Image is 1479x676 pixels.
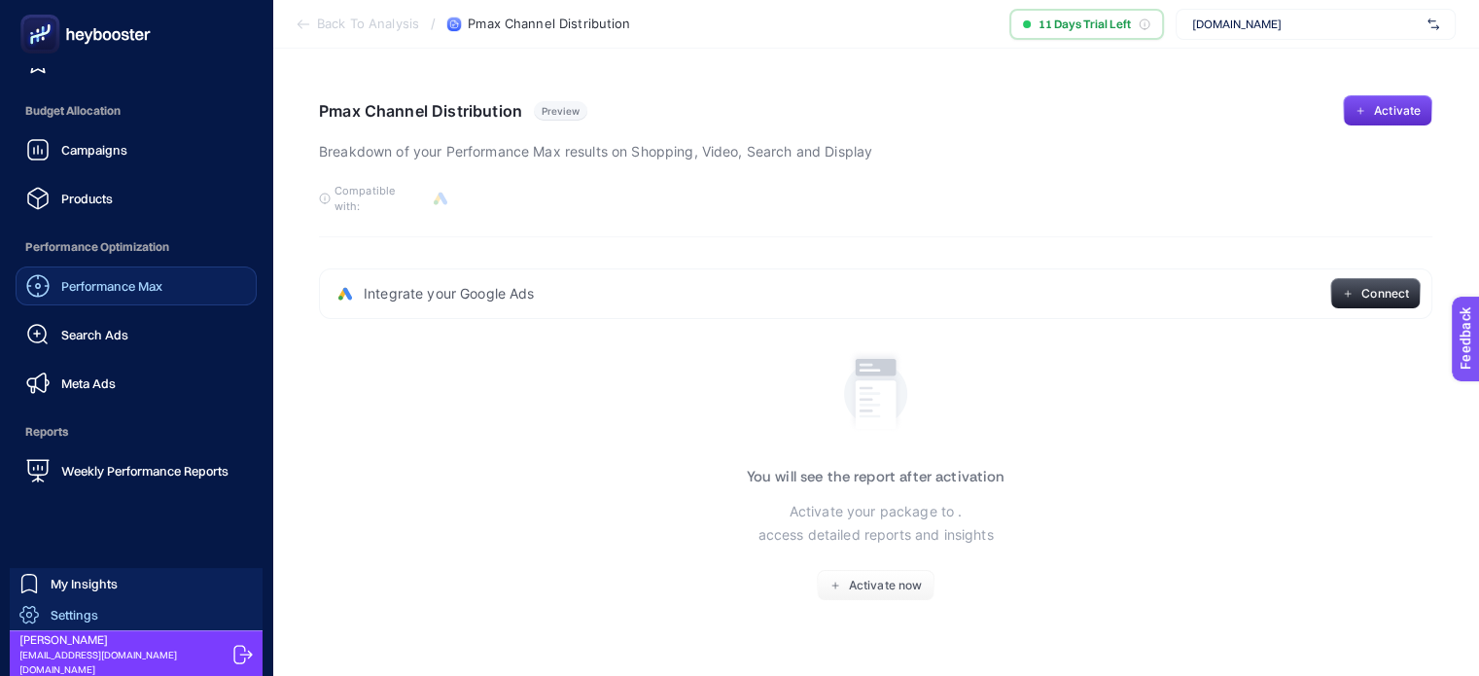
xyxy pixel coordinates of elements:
span: Back To Analysis [317,17,419,32]
span: Campaigns [61,142,127,158]
span: 11 Days Trial Left [1039,17,1131,32]
a: Search Ads [16,315,257,354]
button: Connect [1330,278,1421,309]
h1: Pmax Channel Distribution [319,101,522,121]
a: Products [16,179,257,218]
a: My Insights [10,568,263,599]
span: Search Ads [61,327,128,342]
span: Compatible with: [335,183,422,214]
span: / [431,16,436,31]
span: My Insights [51,576,118,591]
a: Campaigns [16,130,257,169]
span: Meta Ads [61,375,116,391]
span: [PERSON_NAME] [19,632,226,648]
span: Settings [51,607,98,623]
span: Activate [1374,103,1421,119]
p: Breakdown of your Performance Max results on Shopping, Video, Search and Display [319,140,872,163]
a: Performance Max [16,267,257,305]
button: Activate [1343,95,1432,126]
span: Performance Optimization [16,228,257,267]
span: [DOMAIN_NAME] [1192,17,1420,32]
span: Budget Allocation [16,91,257,130]
a: Weekly Performance Reports [16,451,257,490]
button: Activate now [817,570,934,601]
span: Reports [16,412,257,451]
span: Activate now [849,578,922,593]
a: Meta Ads [16,364,257,403]
span: Products [61,191,113,206]
span: Weekly Performance Reports [61,463,229,479]
span: Preview [542,105,580,117]
span: Connect [1361,286,1409,302]
a: Settings [10,599,263,630]
img: svg%3e [1427,15,1439,34]
h3: You will see the report after activation [747,469,1005,484]
span: Performance Max [61,278,162,294]
span: Feedback [12,6,74,21]
p: Activate your package to . access detailed reports and insights [757,500,993,547]
span: Pmax Channel Distribution [468,17,630,32]
span: Integrate your Google Ads [364,284,535,303]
